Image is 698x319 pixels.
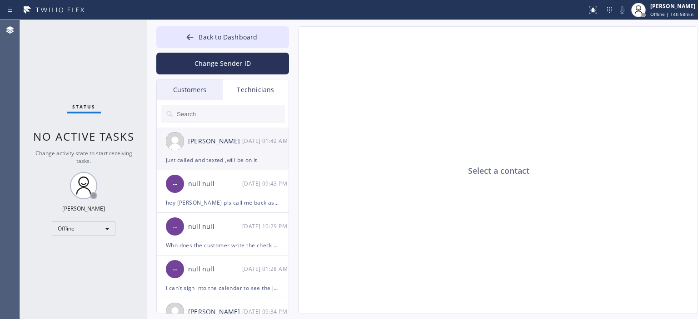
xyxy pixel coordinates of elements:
button: Change Sender ID [156,53,289,74]
span: Offline | 14h 58min [650,11,693,17]
div: [PERSON_NAME] [62,205,105,212]
div: null null [188,264,242,275]
div: Customers [157,79,223,100]
button: Back to Dashboard [156,26,289,48]
div: 09/22/2025 9:29 AM [242,221,289,231]
input: Search [176,105,285,123]
span: No active tasks [33,129,135,144]
div: [PERSON_NAME] [650,2,695,10]
div: 08/20/2025 9:34 AM [242,306,289,317]
div: [PERSON_NAME] [188,307,242,317]
div: I can't sign into the calendar to see the jobs that are still open [166,283,279,293]
div: null null [188,221,242,232]
div: Who does the customer write the check to? [166,240,279,250]
div: hey [PERSON_NAME] pls call me back asap, need to ask something on that estimate [166,197,279,208]
span: Status [72,103,95,110]
button: Mute [616,4,628,16]
div: 09/30/2025 9:43 AM [242,178,289,189]
span: Back to Dashboard [199,33,257,41]
div: 10/02/2025 9:42 AM [242,136,289,146]
span: -- [173,221,177,232]
span: Change activity state to start receiving tasks. [35,149,132,165]
img: user.png [166,132,184,150]
span: -- [173,179,177,189]
div: Technicians [223,79,289,100]
div: null null [188,179,242,189]
div: 09/16/2025 9:28 AM [242,264,289,274]
div: [PERSON_NAME] [188,136,242,147]
div: Offline [52,221,115,236]
span: -- [173,264,177,275]
div: Just called and texted ,will be on it [166,155,279,165]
